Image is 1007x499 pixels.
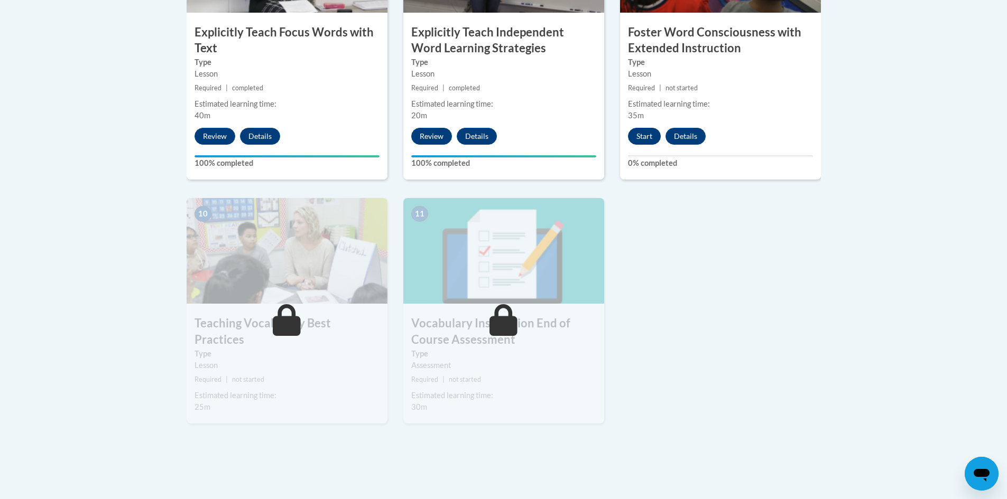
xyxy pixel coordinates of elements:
[195,128,235,145] button: Review
[628,111,644,120] span: 35m
[411,206,428,222] span: 11
[457,128,497,145] button: Details
[411,402,427,411] span: 30m
[240,128,280,145] button: Details
[442,84,445,92] span: |
[411,128,452,145] button: Review
[411,57,596,68] label: Type
[403,198,604,304] img: Course Image
[666,84,698,92] span: not started
[403,24,604,57] h3: Explicitly Teach Independent Word Learning Strategies
[195,155,380,157] div: Your progress
[195,111,210,120] span: 40m
[449,84,480,92] span: completed
[195,375,221,383] span: Required
[411,390,596,401] div: Estimated learning time:
[195,57,380,68] label: Type
[628,68,813,80] div: Lesson
[232,375,264,383] span: not started
[195,348,380,360] label: Type
[187,315,387,348] h3: Teaching Vocabulary Best Practices
[411,360,596,371] div: Assessment
[411,155,596,157] div: Your progress
[411,84,438,92] span: Required
[195,390,380,401] div: Estimated learning time:
[226,375,228,383] span: |
[187,24,387,57] h3: Explicitly Teach Focus Words with Text
[195,206,211,222] span: 10
[226,84,228,92] span: |
[411,375,438,383] span: Required
[628,98,813,110] div: Estimated learning time:
[195,157,380,169] label: 100% completed
[195,68,380,80] div: Lesson
[411,348,596,360] label: Type
[666,128,706,145] button: Details
[195,98,380,110] div: Estimated learning time:
[628,128,661,145] button: Start
[187,198,387,304] img: Course Image
[442,375,445,383] span: |
[403,315,604,348] h3: Vocabulary Instruction End of Course Assessment
[449,375,481,383] span: not started
[628,84,655,92] span: Required
[195,402,210,411] span: 25m
[659,84,661,92] span: |
[411,111,427,120] span: 20m
[411,157,596,169] label: 100% completed
[195,84,221,92] span: Required
[620,24,821,57] h3: Foster Word Consciousness with Extended Instruction
[965,457,999,491] iframe: Button to launch messaging window
[628,57,813,68] label: Type
[411,98,596,110] div: Estimated learning time:
[628,157,813,169] label: 0% completed
[232,84,263,92] span: completed
[195,360,380,371] div: Lesson
[411,68,596,80] div: Lesson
